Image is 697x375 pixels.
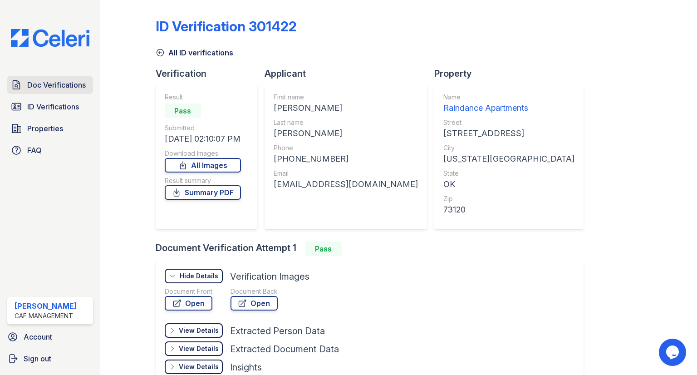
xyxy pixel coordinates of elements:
[265,67,434,80] div: Applicant
[443,93,574,114] a: Name Raindance Apartments
[165,93,241,102] div: Result
[659,339,688,366] iframe: chat widget
[27,79,86,90] span: Doc Verifications
[443,102,574,114] div: Raindance Apartments
[274,102,418,114] div: [PERSON_NAME]
[7,141,93,159] a: FAQ
[443,127,574,140] div: [STREET_ADDRESS]
[443,93,574,102] div: Name
[274,118,418,127] div: Last name
[231,287,278,296] div: Document Back
[443,169,574,178] div: State
[27,101,79,112] span: ID Verifications
[156,18,297,35] div: ID Verification 301422
[15,311,77,321] div: CAF Management
[434,67,591,80] div: Property
[7,98,93,116] a: ID Verifications
[4,350,97,368] a: Sign out
[230,361,262,374] div: Insights
[443,153,574,165] div: [US_STATE][GEOGRAPHIC_DATA]
[443,118,574,127] div: Street
[305,242,342,256] div: Pass
[180,271,218,281] div: Hide Details
[4,328,97,346] a: Account
[165,296,212,311] a: Open
[156,242,591,256] div: Document Verification Attempt 1
[179,344,219,353] div: View Details
[165,287,212,296] div: Document Front
[7,119,93,138] a: Properties
[443,194,574,203] div: Zip
[156,47,233,58] a: All ID verifications
[274,93,418,102] div: First name
[274,143,418,153] div: Phone
[231,296,278,311] a: Open
[165,133,241,145] div: [DATE] 02:10:07 PM
[165,176,241,185] div: Result summary
[4,29,97,47] img: CE_Logo_Blue-a8612792a0a2168367f1c8372b55b34899dd931a85d93a1a3d3e32e68fde9ad4.png
[24,331,52,342] span: Account
[165,158,241,173] a: All Images
[156,67,265,80] div: Verification
[27,123,63,134] span: Properties
[179,362,219,371] div: View Details
[7,76,93,94] a: Doc Verifications
[230,325,325,337] div: Extracted Person Data
[274,178,418,191] div: [EMAIL_ADDRESS][DOMAIN_NAME]
[165,149,241,158] div: Download Images
[274,127,418,140] div: [PERSON_NAME]
[165,123,241,133] div: Submitted
[230,343,339,355] div: Extracted Document Data
[230,270,309,283] div: Verification Images
[27,145,42,156] span: FAQ
[179,326,219,335] div: View Details
[274,153,418,165] div: [PHONE_NUMBER]
[15,301,77,311] div: [PERSON_NAME]
[24,353,51,364] span: Sign out
[443,143,574,153] div: City
[443,178,574,191] div: OK
[443,203,574,216] div: 73120
[165,185,241,200] a: Summary PDF
[165,104,201,118] div: Pass
[274,169,418,178] div: Email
